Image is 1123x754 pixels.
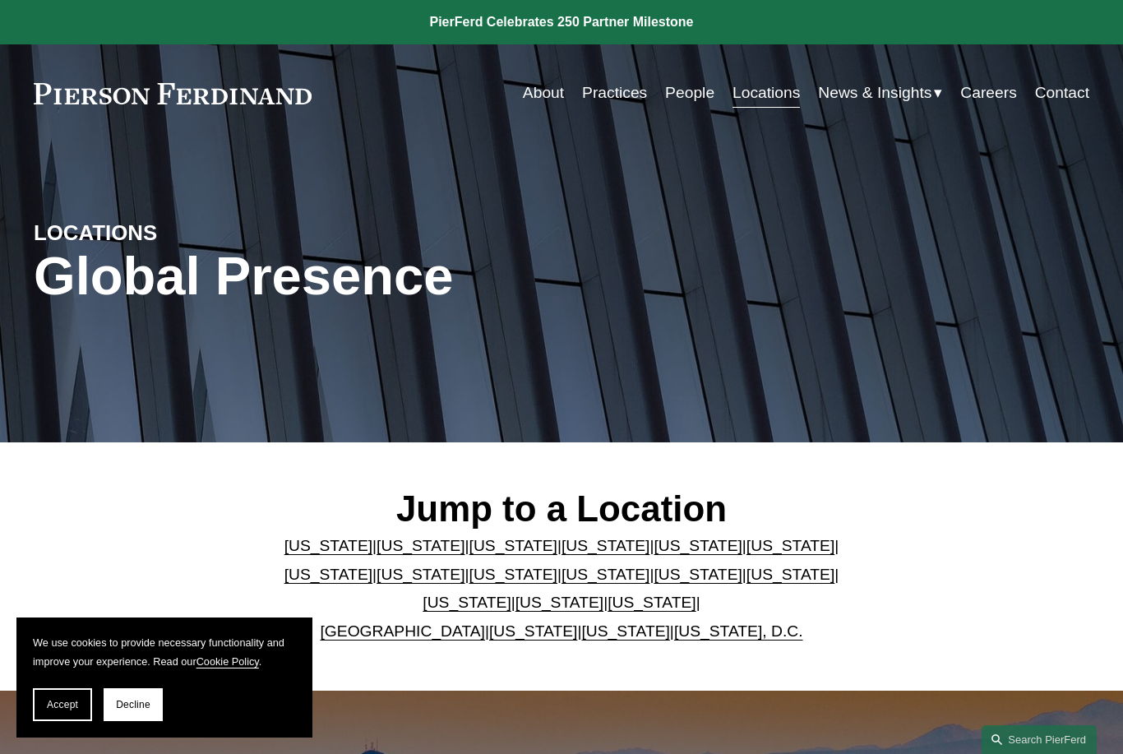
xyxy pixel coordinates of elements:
[818,79,931,108] span: News & Insights
[377,537,464,554] a: [US_STATE]
[423,594,511,611] a: [US_STATE]
[654,537,742,554] a: [US_STATE]
[561,566,649,583] a: [US_STATE]
[608,594,696,611] a: [US_STATE]
[582,77,647,109] a: Practices
[1035,77,1089,109] a: Contact
[515,594,603,611] a: [US_STATE]
[33,634,296,672] p: We use cookies to provide necessary functionality and improve your experience. Read our .
[196,655,259,668] a: Cookie Policy
[469,537,557,554] a: [US_STATE]
[253,487,869,530] h2: Jump to a Location
[674,622,803,640] a: [US_STATE], D.C.
[34,246,737,308] h1: Global Presence
[982,725,1097,754] a: Search this site
[746,566,834,583] a: [US_STATE]
[253,532,869,646] p: | | | | | | | | | | | | | | | | | |
[732,77,800,109] a: Locations
[116,699,150,710] span: Decline
[489,622,577,640] a: [US_STATE]
[284,537,372,554] a: [US_STATE]
[665,77,714,109] a: People
[561,537,649,554] a: [US_STATE]
[47,699,78,710] span: Accept
[104,688,163,721] button: Decline
[34,220,298,247] h4: LOCATIONS
[377,566,464,583] a: [US_STATE]
[320,622,485,640] a: [GEOGRAPHIC_DATA]
[818,77,942,109] a: folder dropdown
[746,537,834,554] a: [US_STATE]
[16,618,312,738] section: Cookie banner
[960,77,1017,109] a: Careers
[469,566,557,583] a: [US_STATE]
[284,566,372,583] a: [US_STATE]
[523,77,564,109] a: About
[33,688,92,721] button: Accept
[654,566,742,583] a: [US_STATE]
[581,622,669,640] a: [US_STATE]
